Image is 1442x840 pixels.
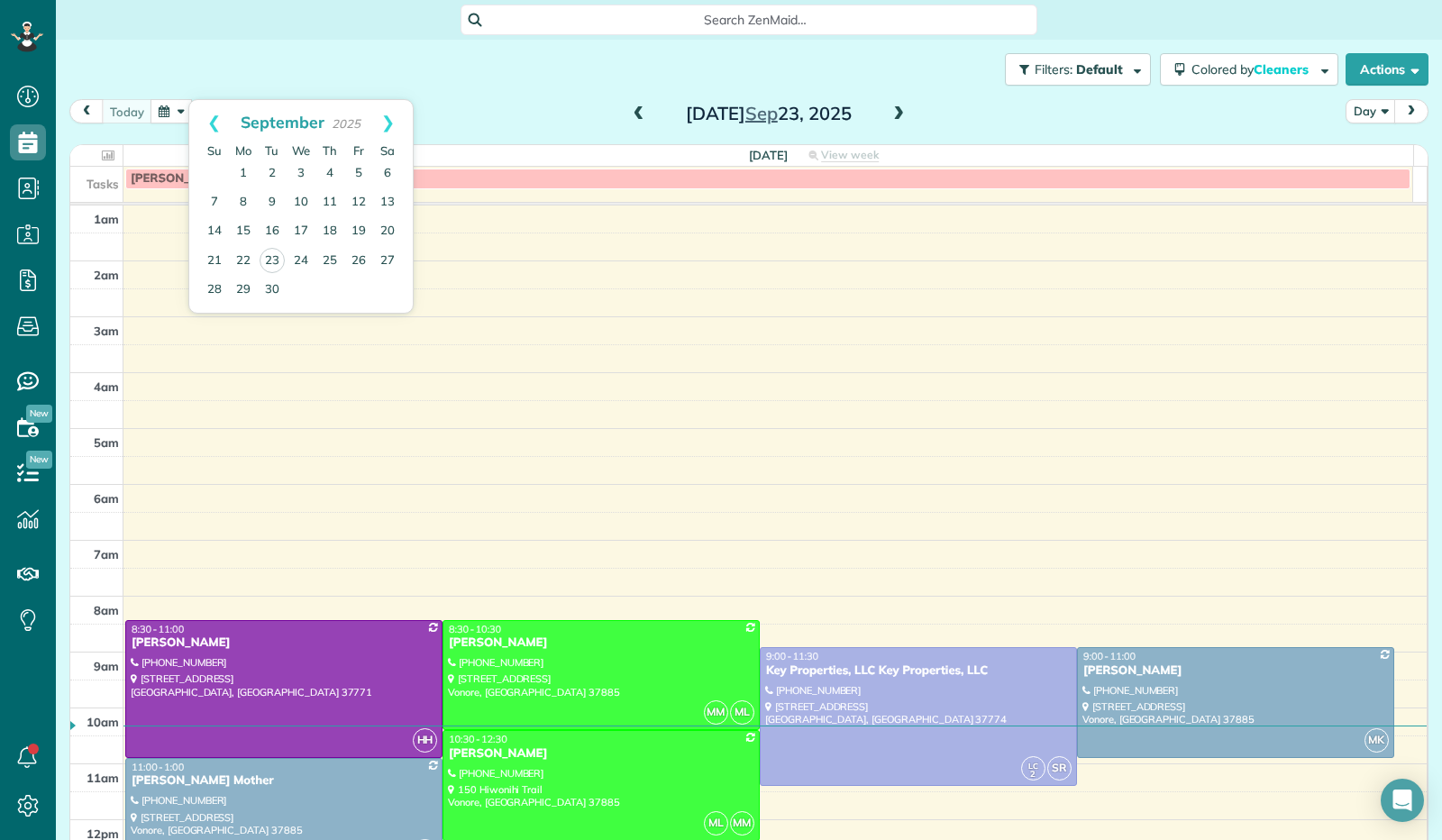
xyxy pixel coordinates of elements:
a: 8 [229,188,258,217]
span: 10am [87,715,119,729]
span: SR [1047,756,1072,781]
a: 28 [200,276,229,305]
span: 11:00 - 1:00 [132,761,184,773]
span: 2am [94,268,119,282]
a: 10 [287,188,315,217]
a: 21 [200,247,229,276]
span: 9:00 - 11:30 [766,650,818,662]
a: Next [363,100,413,145]
div: [PERSON_NAME] Mother [131,773,437,789]
a: 16 [258,217,287,246]
div: Key Properties, LLC Key Properties, LLC [765,663,1072,679]
span: Sunday [207,143,222,158]
button: next [1394,99,1428,123]
a: 9 [258,188,287,217]
span: View week [821,148,879,162]
span: 3am [94,324,119,338]
span: 10:30 - 12:30 [449,733,507,745]
a: 2 [258,160,287,188]
div: [PERSON_NAME] [131,635,437,651]
span: New [26,451,52,469]
div: Open Intercom Messenger [1381,779,1424,822]
span: 9:00 - 11:00 [1083,650,1136,662]
span: MM [704,700,728,725]
a: 11 [315,188,344,217]
span: Wednesday [292,143,310,158]
span: 2025 [332,116,360,131]
button: Colored byCleaners [1160,53,1338,86]
span: Friday [353,143,364,158]
span: 8am [94,603,119,617]
button: Filters: Default [1005,53,1151,86]
span: 1am [94,212,119,226]
span: 9am [94,659,119,673]
span: 4am [94,379,119,394]
span: Saturday [380,143,395,158]
a: 24 [287,247,315,276]
span: 8:30 - 10:30 [449,623,501,635]
span: Cleaners [1254,61,1311,78]
a: 29 [229,276,258,305]
small: 2 [1022,766,1045,783]
button: Actions [1346,53,1428,86]
a: 6 [373,160,402,188]
button: Day [1346,99,1396,123]
a: 17 [287,217,315,246]
span: MK [1364,728,1389,753]
span: ML [704,811,728,835]
span: HH [413,728,437,753]
a: 3 [287,160,315,188]
span: 5am [94,435,119,450]
span: Thursday [323,143,337,158]
button: prev [69,99,104,123]
span: ML [730,700,754,725]
span: LC [1028,761,1038,771]
a: 13 [373,188,402,217]
a: 20 [373,217,402,246]
h2: [DATE] 23, 2025 [656,104,881,123]
span: Monday [235,143,251,158]
div: [PERSON_NAME] [1082,663,1389,679]
a: 22 [229,247,258,276]
a: 27 [373,247,402,276]
span: [DATE] [749,148,788,162]
a: 18 [315,217,344,246]
span: Sep [745,102,778,124]
a: 14 [200,217,229,246]
span: MM [730,811,754,835]
div: [PERSON_NAME] [448,635,754,651]
span: [PERSON_NAME] has [PERSON_NAME] [131,171,355,186]
span: 7am [94,547,119,562]
button: today [102,99,152,123]
a: 15 [229,217,258,246]
span: September [241,112,324,132]
a: 1 [229,160,258,188]
a: 26 [344,247,373,276]
span: Default [1076,61,1124,78]
span: New [26,405,52,423]
span: 6am [94,491,119,506]
a: 19 [344,217,373,246]
span: Tuesday [265,143,278,158]
a: 5 [344,160,373,188]
a: 12 [344,188,373,217]
a: 7 [200,188,229,217]
a: 4 [315,160,344,188]
div: [PERSON_NAME] [448,746,754,762]
a: 30 [258,276,287,305]
span: Filters: [1035,61,1072,78]
a: Filters: Default [996,53,1151,86]
a: Prev [189,100,239,145]
span: Colored by [1191,61,1315,78]
span: 8:30 - 11:00 [132,623,184,635]
span: 11am [87,771,119,785]
a: 23 [260,248,285,273]
a: 25 [315,247,344,276]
